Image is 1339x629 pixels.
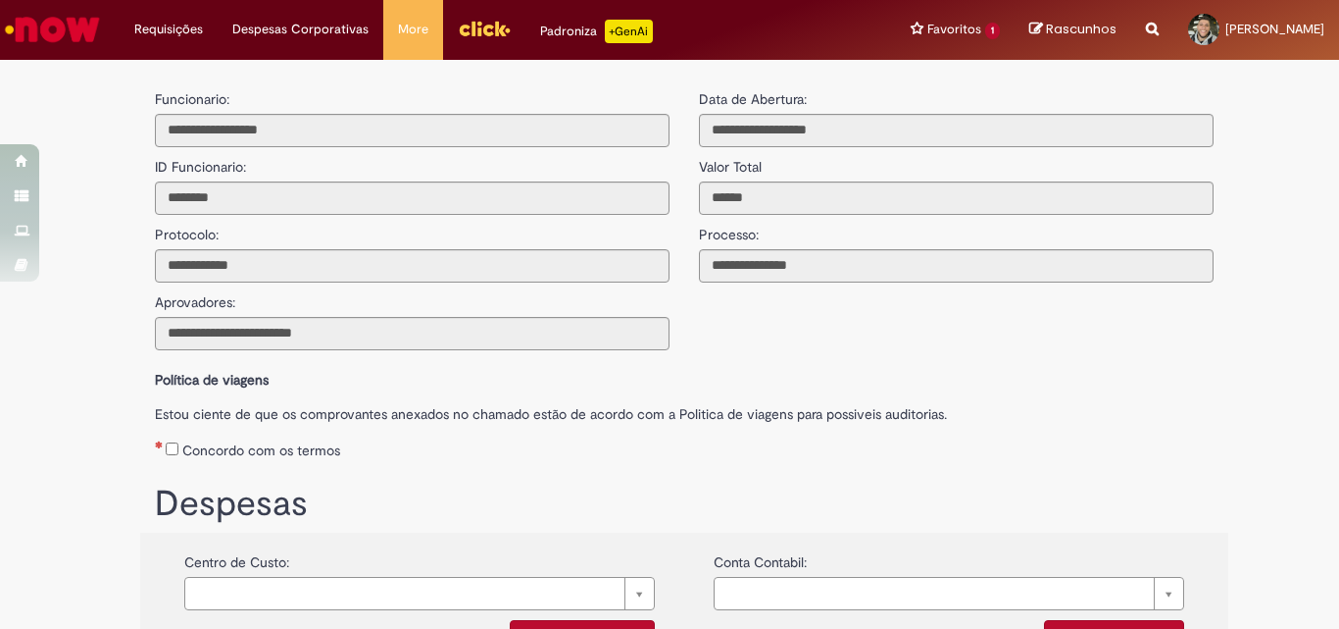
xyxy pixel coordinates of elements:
[184,543,289,572] label: Centro de Custo:
[2,10,103,49] img: ServiceNow
[155,394,1214,424] label: Estou ciente de que os comprovantes anexados no chamado estão de acordo com a Politica de viagens...
[458,14,511,43] img: click_logo_yellow_360x200.png
[398,20,428,39] span: More
[184,577,655,610] a: Limpar campo {0}
[699,215,759,244] label: Processo:
[985,23,1000,39] span: 1
[699,89,807,109] label: Data de Abertura:
[714,577,1184,610] a: Limpar campo {0}
[1029,21,1116,39] a: Rascunhos
[540,20,653,43] div: Padroniza
[155,147,246,177] label: ID Funcionario:
[232,20,369,39] span: Despesas Corporativas
[927,20,981,39] span: Favoritos
[699,147,762,177] label: Valor Total
[134,20,203,39] span: Requisições
[1225,21,1324,37] span: [PERSON_NAME]
[182,441,340,460] label: Concordo com os termos
[714,543,807,572] label: Conta Contabil:
[155,371,269,389] b: Política de viagens
[155,485,1214,524] h1: Despesas
[155,215,219,244] label: Protocolo:
[155,89,229,109] label: Funcionario:
[1046,20,1116,38] span: Rascunhos
[605,20,653,43] p: +GenAi
[155,283,235,312] label: Aprovadores:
